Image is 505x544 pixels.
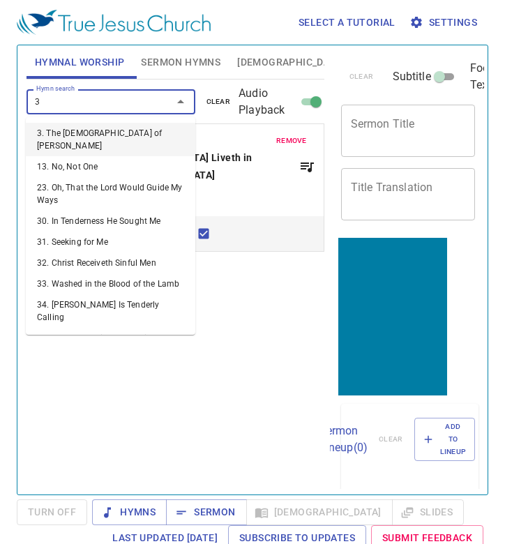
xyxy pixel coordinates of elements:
[141,54,220,71] span: Sermon Hymns
[35,54,125,71] span: Hymnal Worship
[423,421,467,459] span: Add to Lineup
[414,418,476,462] button: Add to Lineup
[26,177,195,211] li: 23. Oh, That the Lord Would Guide My Ways
[166,499,246,525] button: Sermon
[341,404,478,476] div: Sermon Lineup(0)clearAdd to Lineup
[103,504,156,521] span: Hymns
[26,273,195,294] li: 33. Washed in the Blood of the Lamb
[26,211,195,232] li: 30. In Tenderness He Sought Me
[26,123,195,156] li: 3. The [DEMOGRAPHIC_DATA] of [PERSON_NAME]
[470,60,502,93] span: Footer Text
[237,54,345,71] span: [DEMOGRAPHIC_DATA]
[412,14,477,31] span: Settings
[293,10,401,36] button: Select a tutorial
[352,488,443,501] i: Nothing saved yet
[92,499,167,525] button: Hymns
[336,235,450,398] iframe: from-child
[206,96,231,108] span: clear
[239,85,296,119] span: Audio Playback
[26,328,195,349] li: 35. Joy Cometh in the Morning
[177,504,235,521] span: Sermon
[299,14,395,31] span: Select a tutorial
[26,156,195,177] li: 13. No, Not One
[26,232,195,252] li: 31. Seeking for Me
[276,135,307,147] span: remove
[393,68,431,85] span: Subtitle
[319,423,368,456] p: Sermon Lineup ( 0 )
[26,294,195,328] li: 34. [PERSON_NAME] Is Tenderly Calling
[26,252,195,273] li: 32. Christ Receiveth Sinful Men
[198,93,239,110] button: clear
[17,10,211,35] img: True Jesus Church
[407,10,483,36] button: Settings
[268,133,315,149] button: remove
[171,92,190,112] button: Close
